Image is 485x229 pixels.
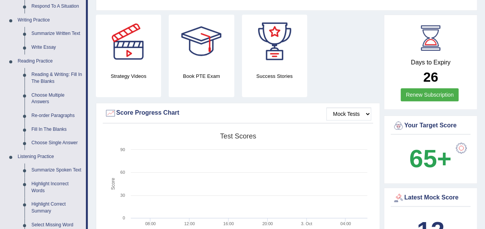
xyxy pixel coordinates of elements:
a: Re-order Paragraphs [28,109,86,123]
text: 90 [120,147,125,152]
div: Latest Mock Score [393,192,469,204]
a: Summarize Spoken Text [28,163,86,177]
a: Reading Practice [14,54,86,68]
tspan: 3. Oct [301,221,312,226]
a: Write Essay [28,41,86,54]
a: Choose Single Answer [28,136,86,150]
div: Your Target Score [393,120,469,132]
a: Highlight Incorrect Words [28,177,86,198]
h4: Success Stories [242,72,307,80]
div: Score Progress Chart [105,107,371,119]
a: Summarize Written Text [28,27,86,41]
a: Renew Subscription [401,88,459,101]
h4: Book PTE Exam [169,72,234,80]
b: 65+ [409,145,451,173]
a: Highlight Correct Summary [28,198,86,218]
a: Listening Practice [14,150,86,164]
tspan: Score [110,178,116,190]
a: Fill In The Blanks [28,123,86,137]
text: 16:00 [223,221,234,226]
text: 60 [120,170,125,175]
tspan: Test scores [220,132,256,140]
h4: Days to Expiry [393,59,469,66]
b: 26 [423,69,438,84]
a: Writing Practice [14,13,86,27]
text: 0 [123,216,125,220]
a: Choose Multiple Answers [28,89,86,109]
text: 20:00 [262,221,273,226]
text: 04:00 [340,221,351,226]
a: Reading & Writing: Fill In The Blanks [28,68,86,88]
text: 08:00 [145,221,156,226]
text: 30 [120,193,125,198]
text: 12:00 [184,221,195,226]
h4: Strategy Videos [96,72,161,80]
